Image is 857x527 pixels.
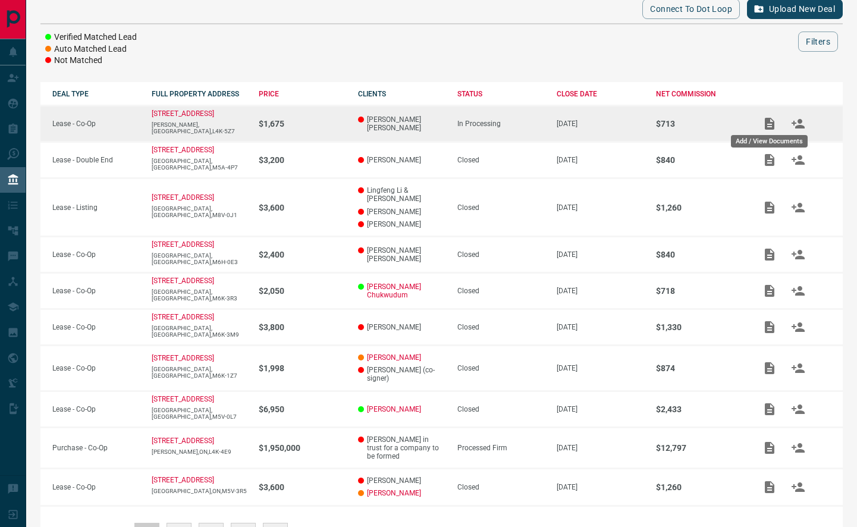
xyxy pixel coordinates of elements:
p: $1,260 [656,203,743,212]
p: $1,998 [259,363,346,373]
div: FULL PROPERTY ADDRESS [152,90,247,98]
p: [PERSON_NAME] [358,220,445,228]
span: Add / View Documents [755,155,784,164]
p: $3,200 [259,155,346,165]
p: [GEOGRAPHIC_DATA],[GEOGRAPHIC_DATA],M5V-0L7 [152,407,247,420]
p: [PERSON_NAME] [358,156,445,164]
p: [GEOGRAPHIC_DATA],[GEOGRAPHIC_DATA],M5A-4P7 [152,158,247,171]
span: Match Clients [784,482,812,491]
p: [DATE] [557,323,644,331]
span: Add / View Documents [755,404,784,413]
p: Lease - Co-Op [52,287,140,295]
p: $2,050 [259,286,346,296]
span: Add / View Documents [755,443,784,451]
p: Lease - Co-Op [52,483,140,491]
p: [PERSON_NAME] in trust for a company to be formed [358,435,445,460]
span: Match Clients [784,119,812,127]
span: Match Clients [784,203,812,211]
span: Match Clients [784,286,812,294]
a: [STREET_ADDRESS] [152,395,214,403]
a: [PERSON_NAME] Chukwudum [367,283,445,299]
p: [DATE] [557,364,644,372]
p: [PERSON_NAME] [358,476,445,485]
div: Processed Firm [457,444,545,452]
span: Match Clients [784,363,812,372]
p: [DATE] [557,405,644,413]
p: $2,433 [656,404,743,414]
p: [PERSON_NAME],ON,L4K-4E9 [152,448,247,455]
div: Closed [457,323,545,331]
p: $718 [656,286,743,296]
p: Lease - Double End [52,156,140,164]
p: $1,260 [656,482,743,492]
p: $2,400 [259,250,346,259]
div: Add / View Documents [731,135,808,148]
a: [PERSON_NAME] [367,405,421,413]
a: [STREET_ADDRESS] [152,277,214,285]
span: Add / View Documents [755,322,784,331]
p: $1,950,000 [259,443,346,453]
button: Filters [798,32,838,52]
p: $1,675 [259,119,346,128]
span: Match Clients [784,155,812,164]
li: Auto Matched Lead [45,43,137,55]
p: [PERSON_NAME] (co-signer) [358,366,445,382]
div: Closed [457,156,545,164]
a: [STREET_ADDRESS] [152,193,214,202]
p: $874 [656,363,743,373]
a: [PERSON_NAME] [367,489,421,497]
div: Closed [457,287,545,295]
p: $6,950 [259,404,346,414]
p: [PERSON_NAME] [358,323,445,331]
p: [GEOGRAPHIC_DATA],[GEOGRAPHIC_DATA],M6K-3R3 [152,288,247,302]
span: Match Clients [784,250,812,258]
div: In Processing [457,120,545,128]
p: [GEOGRAPHIC_DATA],ON,M5V-3R5 [152,488,247,494]
p: $1,330 [656,322,743,332]
p: $3,800 [259,322,346,332]
span: Add / View Documents [755,286,784,294]
p: [PERSON_NAME],[GEOGRAPHIC_DATA],L4K-5Z7 [152,121,247,134]
p: Lease - Co-Op [52,405,140,413]
p: [PERSON_NAME] [PERSON_NAME] [358,115,445,132]
div: PRICE [259,90,346,98]
div: CLOSE DATE [557,90,644,98]
p: [DATE] [557,156,644,164]
div: Closed [457,250,545,259]
a: [STREET_ADDRESS] [152,146,214,154]
span: Match Clients [784,404,812,413]
p: [STREET_ADDRESS] [152,313,214,321]
p: Lease - Co-Op [52,364,140,372]
div: CLIENTS [358,90,445,98]
a: [STREET_ADDRESS] [152,354,214,362]
p: Purchase - Co-Op [52,444,140,452]
p: [GEOGRAPHIC_DATA],[GEOGRAPHIC_DATA],M6H-0E3 [152,252,247,265]
span: Add / View Documents [755,250,784,258]
p: Lease - Co-Op [52,120,140,128]
div: Closed [457,483,545,491]
span: Add / View Documents [755,363,784,372]
p: [DATE] [557,287,644,295]
a: [STREET_ADDRESS] [152,437,214,445]
div: STATUS [457,90,545,98]
p: [DATE] [557,444,644,452]
p: [PERSON_NAME] [PERSON_NAME] [358,246,445,263]
a: [STREET_ADDRESS] [152,109,214,118]
p: $12,797 [656,443,743,453]
p: $713 [656,119,743,128]
p: Lingfeng Li & [PERSON_NAME] [358,186,445,203]
a: [STREET_ADDRESS] [152,476,214,484]
div: Closed [457,405,545,413]
a: [STREET_ADDRESS] [152,240,214,249]
p: [DATE] [557,483,644,491]
p: [DATE] [557,120,644,128]
p: [GEOGRAPHIC_DATA],[GEOGRAPHIC_DATA],M8V-0J1 [152,205,247,218]
div: Closed [457,203,545,212]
